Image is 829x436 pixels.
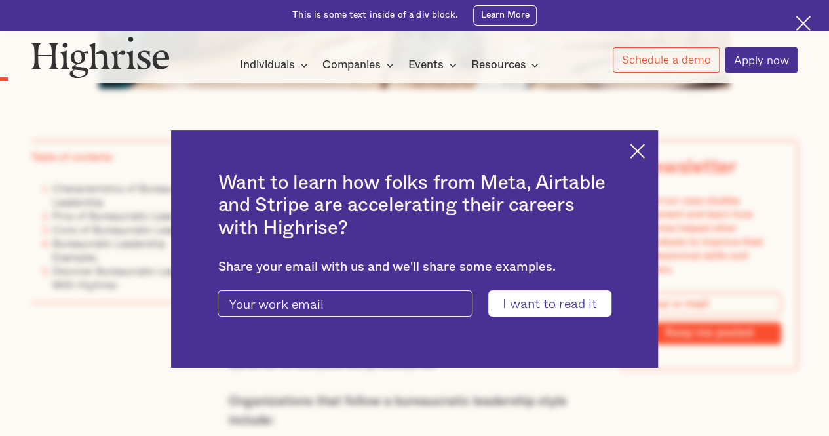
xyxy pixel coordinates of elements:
[322,57,398,73] div: Companies
[471,57,526,73] div: Resources
[218,260,611,275] div: Share your email with us and we'll share some examples.
[488,290,611,316] input: I want to read it
[218,290,611,316] form: current-ascender-blog-article-modal-form
[473,5,537,26] a: Learn More
[796,16,811,31] img: Cross icon
[322,57,381,73] div: Companies
[613,47,720,73] a: Schedule a demo
[408,57,444,73] div: Events
[292,9,458,22] div: This is some text inside of a div block.
[408,57,461,73] div: Events
[471,57,543,73] div: Resources
[31,36,170,78] img: Highrise logo
[725,47,798,73] a: Apply now
[218,290,472,316] input: Your work email
[218,172,611,239] h2: Want to learn how folks from Meta, Airtable and Stripe are accelerating their careers with Highrise?
[240,57,312,73] div: Individuals
[630,144,645,159] img: Cross icon
[240,57,295,73] div: Individuals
